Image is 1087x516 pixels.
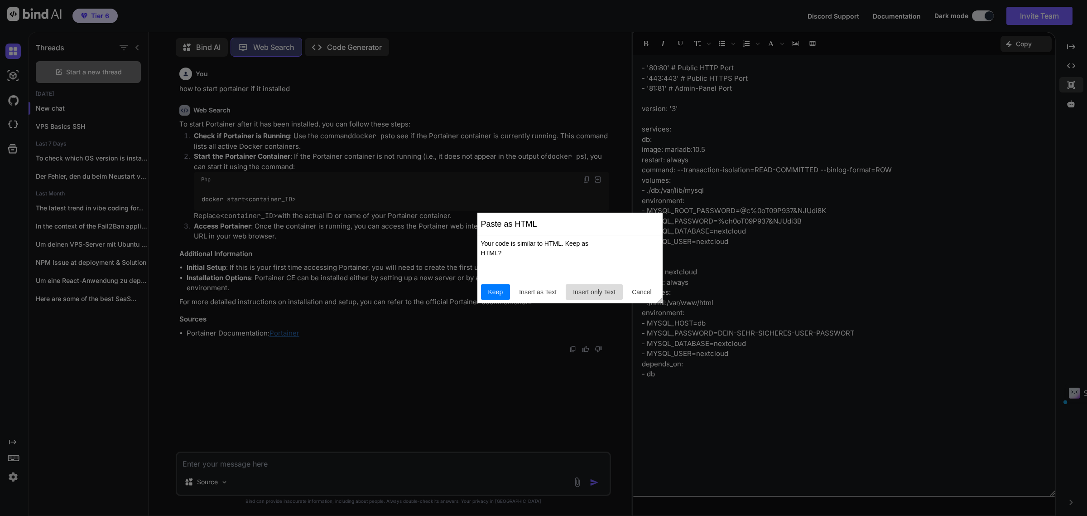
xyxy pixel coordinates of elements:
span: Cancel [628,287,655,297]
span: Insert as Text [515,287,560,297]
button: Keep [481,284,510,300]
span: Keep [485,287,507,297]
span: Insert only Text [569,287,619,297]
div: Paste as HTML [477,213,541,235]
button: Insert as Text [512,284,564,300]
button: Insert only Text [566,284,623,300]
button: Cancel [625,284,659,300]
div: Your code is similar to HTML. Keep as HTML? [481,239,610,258]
